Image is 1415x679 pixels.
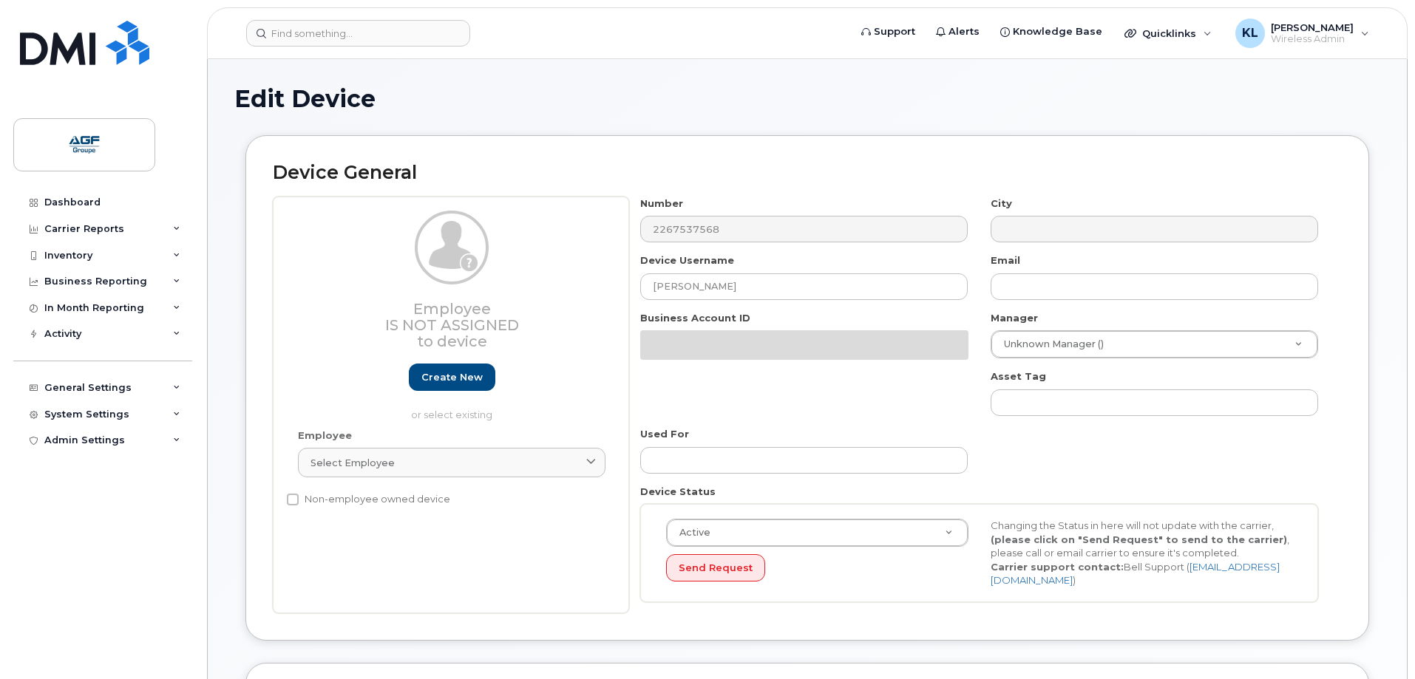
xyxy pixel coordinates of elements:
span: Select employee [311,456,395,470]
label: Used For [640,427,689,441]
strong: (please click on "Send Request" to send to the carrier) [991,533,1287,545]
label: Number [640,197,683,211]
span: Active [671,526,710,539]
h2: Device General [273,163,1342,183]
span: Unknown Manager () [995,338,1104,351]
a: [EMAIL_ADDRESS][DOMAIN_NAME] [991,561,1280,587]
a: Active [667,519,968,546]
label: Employee [298,429,352,443]
p: or select existing [298,408,605,422]
h3: Employee [298,301,605,349]
label: Email [991,253,1020,267]
a: Create new [409,364,495,391]
strong: Carrier support contact: [991,561,1124,573]
label: City [991,197,1012,211]
label: Device Status [640,485,716,499]
span: to device [417,332,487,350]
h1: Edit Device [234,86,1380,112]
button: Send Request [666,554,765,581]
label: Asset Tag [991,369,1046,383]
span: Is not assigned [385,316,519,334]
label: Device Username [640,253,734,267]
label: Non-employee owned device [287,491,450,508]
a: Unknown Manager () [991,331,1317,358]
input: Non-employee owned device [287,494,299,505]
a: Select employee [298,448,605,477]
div: Changing the Status in here will not update with the carrier, , please call or email carrier to e... [980,519,1304,587]
label: Manager [991,311,1038,325]
label: Business Account ID [640,311,750,325]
